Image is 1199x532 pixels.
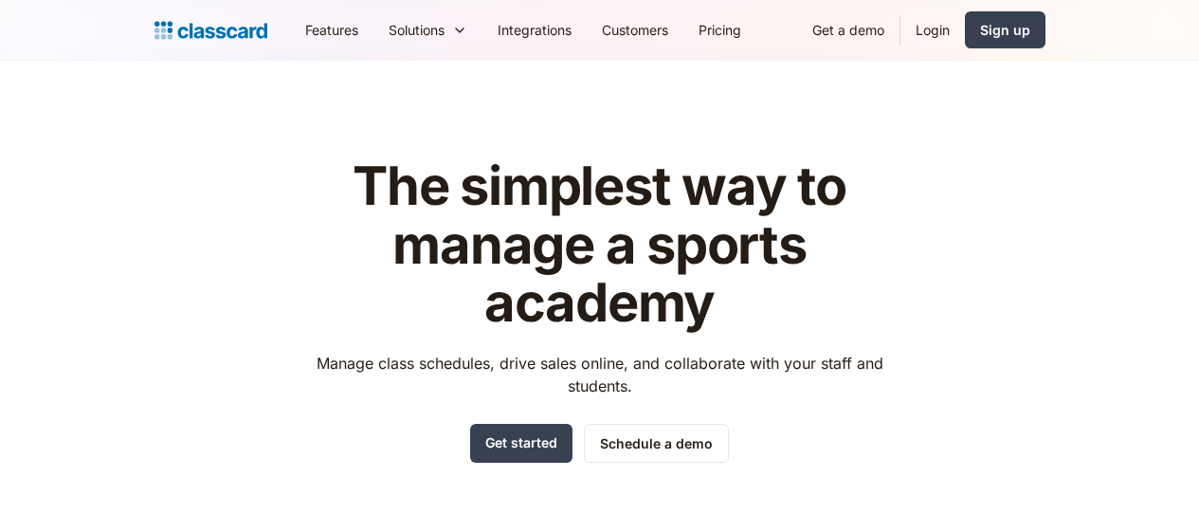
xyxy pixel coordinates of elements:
[900,9,965,51] a: Login
[299,352,900,397] p: Manage class schedules, drive sales online, and collaborate with your staff and students.
[965,11,1045,48] a: Sign up
[373,9,482,51] div: Solutions
[797,9,899,51] a: Get a demo
[482,9,587,51] a: Integrations
[154,17,267,44] a: home
[299,157,900,333] h1: The simplest way to manage a sports academy
[587,9,683,51] a: Customers
[290,9,373,51] a: Features
[470,424,572,463] a: Get started
[683,9,756,51] a: Pricing
[584,424,729,463] a: Schedule a demo
[389,20,445,40] div: Solutions
[980,20,1030,40] div: Sign up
